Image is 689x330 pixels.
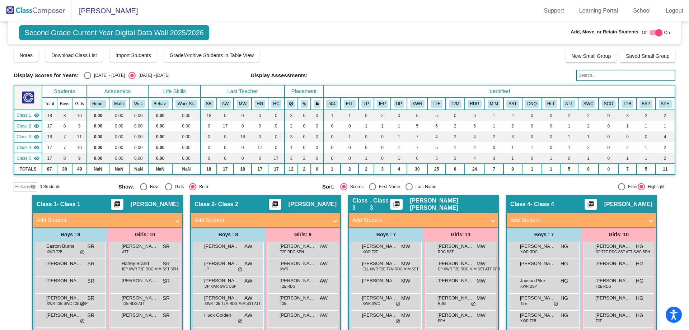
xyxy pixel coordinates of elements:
[618,142,637,153] td: 2
[252,110,268,121] td: 0
[87,85,148,98] th: Academics
[57,98,72,110] th: Boys
[164,49,260,62] button: Grade/Archive Students in Table View
[57,142,72,153] td: 7
[298,142,311,153] td: 0
[252,153,268,164] td: 0
[542,131,560,142] td: 0
[485,110,503,121] td: 1
[298,110,311,121] td: 0
[571,53,611,59] span: New Small Group
[525,100,539,108] button: DNQ
[201,142,217,153] td: 0
[465,98,485,110] th: Reading improvement Tier 2B
[252,142,268,153] td: 17
[129,153,148,164] td: 0.00
[374,142,391,153] td: 0
[560,110,578,121] td: 2
[374,131,391,142] td: 0
[19,25,209,40] span: Second Grade Current Year Digital Data Wall 2025/2026
[656,131,675,142] td: 4
[407,142,427,153] td: 7
[34,145,39,150] mat-icon: visibility
[42,153,57,164] td: 17
[618,110,637,121] td: 3
[468,100,481,108] button: RDG
[72,153,87,164] td: 9
[34,112,39,118] mat-icon: visibility
[560,131,578,142] td: 1
[285,142,298,153] td: 1
[72,142,87,153] td: 10
[656,98,675,110] th: Speech
[201,153,217,164] td: 0
[234,131,252,142] td: 18
[172,153,201,164] td: 0.00
[217,131,234,142] td: 0
[485,142,503,153] td: 0
[427,98,446,110] th: Tier 2A ELA
[109,142,129,153] td: 0.00
[407,98,427,110] th: More than average teacher attention needed
[17,123,31,129] span: Class 2
[14,131,42,142] td: Marley Woods - Class 3
[578,110,599,121] td: 2
[311,121,323,131] td: 0
[191,213,340,227] mat-expansion-panel-header: Add Student
[578,153,599,164] td: 1
[566,50,617,62] button: New Small Group
[175,100,197,108] button: Work Sk.
[503,98,522,110] th: SST Process was engaged this year
[341,121,358,131] td: 0
[599,153,618,164] td: 0
[361,100,371,108] button: LP
[560,121,578,131] td: 1
[578,121,599,131] td: 2
[374,98,391,110] th: Individualized Education Plan
[285,85,323,98] th: Placement
[427,121,446,131] td: 6
[217,121,234,131] td: 17
[620,50,675,62] button: Saved Small Group
[234,121,252,131] td: 0
[323,142,341,153] td: 0
[391,153,407,164] td: 1
[407,131,427,142] td: 7
[341,110,358,121] td: 1
[507,213,656,227] mat-expansion-panel-header: Add Student
[269,199,281,210] button: Print Students Details
[585,199,597,210] button: Print Students Details
[358,131,374,142] td: 0
[374,110,391,121] td: 2
[311,153,323,164] td: 0
[407,153,427,164] td: 6
[326,100,338,108] button: 504
[194,216,328,224] mat-panel-title: Add Student
[602,100,615,108] button: SCO
[503,121,522,131] td: 2
[599,142,618,153] td: 0
[72,5,138,17] span: [PERSON_NAME]
[148,110,172,121] td: 0.00
[34,134,39,140] mat-icon: visibility
[542,98,560,110] th: Health Issues/ Concerns
[642,29,648,36] span: Off
[14,164,42,175] td: TOTALS
[14,72,79,79] span: Display Scores for Years:
[268,121,284,131] td: 0
[268,131,284,142] td: 0
[599,131,618,142] td: 0
[485,153,503,164] td: 3
[217,142,234,153] td: 0
[446,98,465,110] th: Tier 2A Math
[217,153,234,164] td: 0
[148,142,172,153] td: 0.00
[17,155,31,162] span: Class 5
[201,110,217,121] td: 18
[542,153,560,164] td: 1
[446,121,465,131] td: 2
[407,121,427,131] td: 5
[656,142,675,153] td: 2
[542,110,560,121] td: 0
[234,142,252,153] td: 0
